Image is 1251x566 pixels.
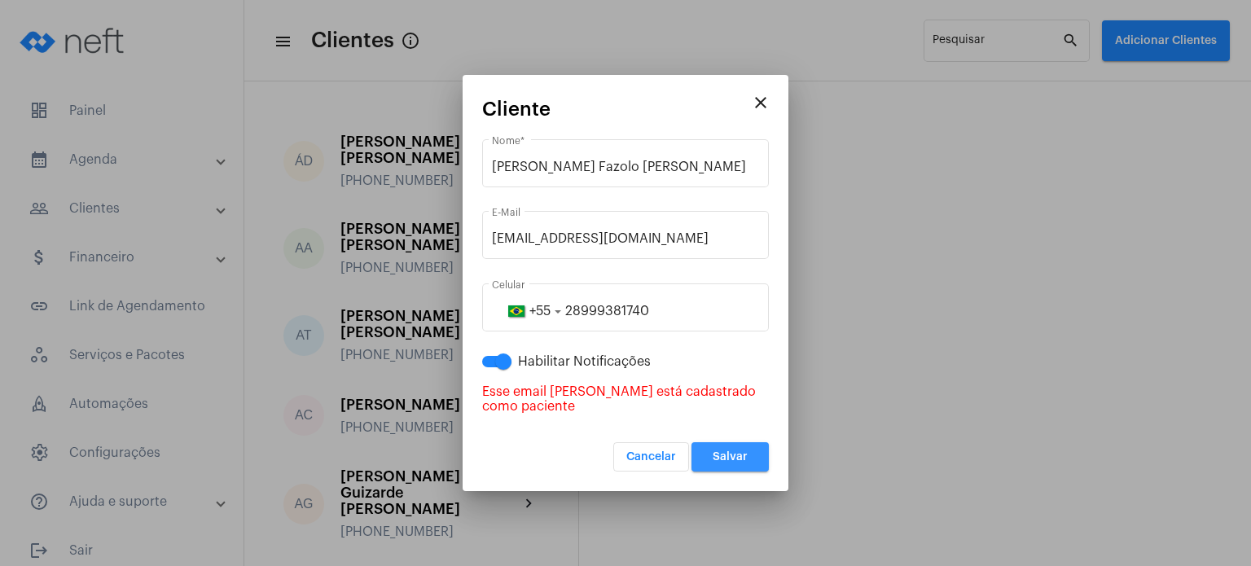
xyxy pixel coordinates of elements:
span: Cancelar [626,451,676,463]
mat-icon: close [751,93,770,112]
button: Salvar [691,442,769,472]
input: E-Mail [492,231,759,246]
span: Habilitar Notificações [518,352,651,371]
button: Cancelar [613,442,689,472]
span: Salvar [713,451,748,463]
span: +55 [529,305,551,318]
input: Digite o nome [492,160,759,174]
span: Cliente [482,99,551,120]
p: Esse email [PERSON_NAME] está cadastrado como paciente [482,384,769,414]
button: +55 [492,291,565,331]
input: 31 99999-1111 [492,304,759,318]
